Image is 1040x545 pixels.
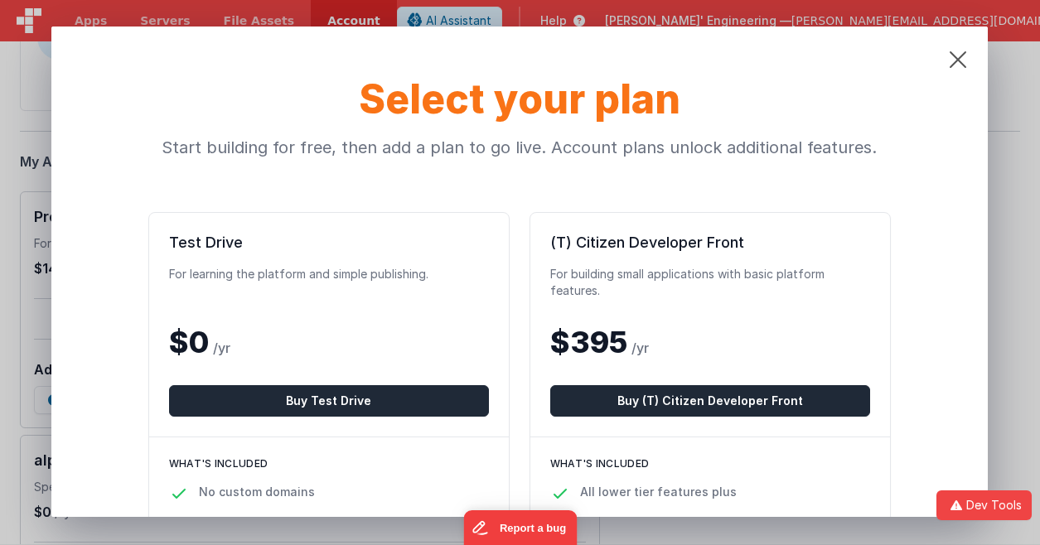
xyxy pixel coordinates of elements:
[550,233,870,253] div: (T) Citizen Developer Front
[213,340,230,356] span: /yr
[169,385,489,417] button: Buy Test Drive
[78,136,961,159] p: Start building for free, then add a plan to go live. Account plans unlock additional features.
[550,324,627,360] span: $395
[631,340,649,356] span: /yr
[550,457,870,470] h3: What's included
[550,266,870,299] div: For building small applications with basic platform features.
[169,457,489,470] h3: What's included
[550,385,870,417] button: Buy (T) Citizen Developer Front
[580,484,737,500] p: All lower tier features plus
[169,266,489,299] div: For learning the platform and simple publishing.
[78,80,961,119] h1: Select your plan
[199,484,315,500] p: No custom domains
[580,517,611,533] p: 1 app
[169,324,209,360] span: $0
[936,490,1032,520] button: Dev Tools
[199,517,256,533] p: 1 site/app
[169,233,489,253] div: Test Drive
[463,510,577,545] iframe: Marker.io feedback button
